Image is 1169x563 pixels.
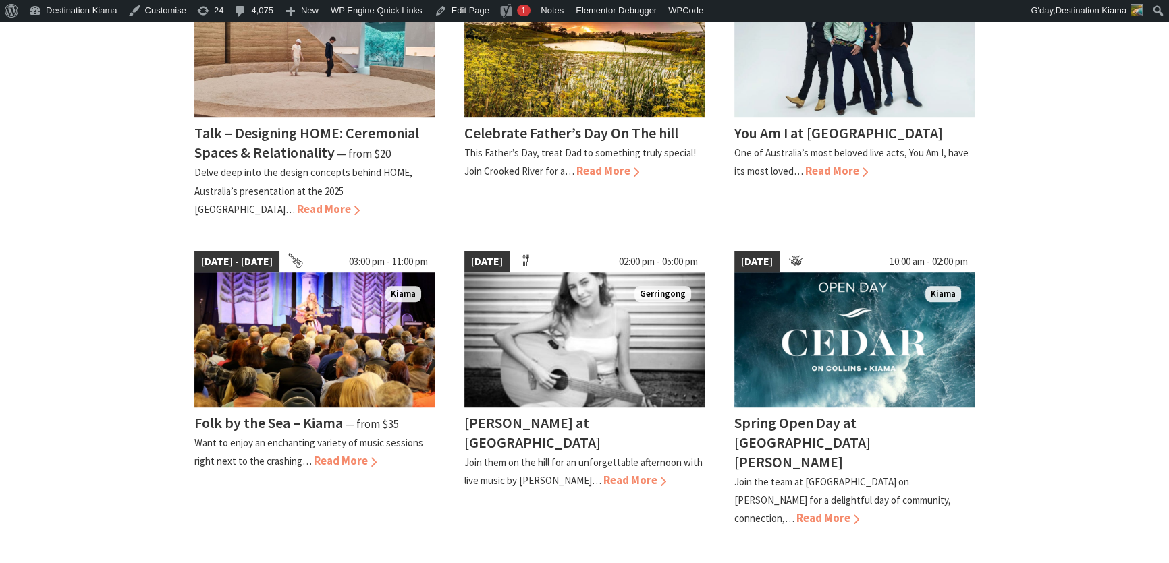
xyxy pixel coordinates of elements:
span: Read More [297,202,360,216]
span: Kiama [925,286,961,303]
span: ⁠— from $35 [345,417,399,432]
h4: [PERSON_NAME] at [GEOGRAPHIC_DATA] [464,413,601,452]
span: Read More [796,510,859,525]
span: Read More [576,163,639,178]
h4: Spring Open Day at [GEOGRAPHIC_DATA][PERSON_NAME] [734,413,871,471]
h4: You Am I at [GEOGRAPHIC_DATA] [734,123,943,142]
img: Untitled-design-1-150x150.jpg [1131,4,1143,16]
a: [DATE] 02:00 pm - 05:00 pm Tayah Larsen Gerringong [PERSON_NAME] at [GEOGRAPHIC_DATA] Join them o... [464,251,705,528]
h4: Folk by the Sea – Kiama [194,413,343,432]
p: Want to enjoy an enchanting variety of music sessions right next to the crashing… [194,436,423,467]
span: Read More [805,163,868,178]
span: Gerringong [634,286,691,303]
span: 1 [521,5,526,16]
span: 02:00 pm - 05:00 pm [612,251,705,272]
span: [DATE] - [DATE] [194,251,279,272]
p: One of Australia’s most beloved live acts, You Am I, have its most loved… [734,146,969,177]
span: [DATE] [734,251,780,272]
span: Kiama [385,286,421,303]
h4: Celebrate Father’s Day On The hill [464,123,678,142]
span: ⁠— from $20 [337,146,391,161]
a: [DATE] 10:00 am - 02:00 pm Kiama Spring Open Day at [GEOGRAPHIC_DATA][PERSON_NAME] Join the team ... [734,251,975,528]
h4: Talk – Designing HOME: Ceremonial Spaces & Relationality [194,123,419,162]
p: This Father’s Day, treat Dad to something truly special! Join Crooked River for a… [464,146,696,177]
img: Tayah Larsen [464,272,705,407]
a: [DATE] - [DATE] 03:00 pm - 11:00 pm Folk by the Sea - Showground Pavilion Kiama Folk by the Sea –... [194,251,435,528]
p: Delve deep into the design concepts behind HOME, Australia’s presentation at the 2025 [GEOGRAPHIC... [194,166,412,215]
p: Join the team at [GEOGRAPHIC_DATA] on [PERSON_NAME] for a delightful day of community, connection,… [734,475,951,525]
span: Destination Kiama [1056,5,1127,16]
span: Read More [314,453,377,468]
span: 10:00 am - 02:00 pm [883,251,975,272]
span: 03:00 pm - 11:00 pm [342,251,435,272]
img: Folk by the Sea - Showground Pavilion [194,272,435,407]
span: [DATE] [464,251,510,272]
span: Read More [603,473,666,487]
p: Join them on the hill for an unforgettable afternoon with live music by [PERSON_NAME]… [464,456,703,487]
